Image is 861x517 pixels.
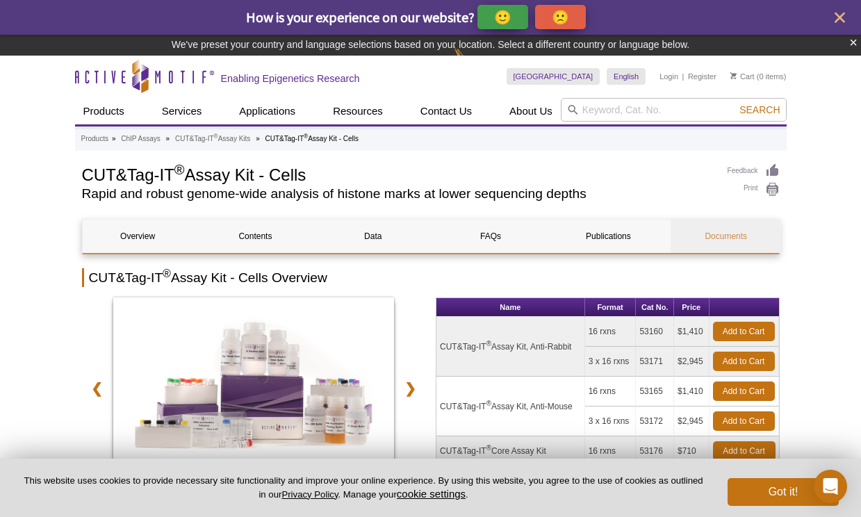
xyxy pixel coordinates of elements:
a: Cart [730,72,755,81]
sup: ® [163,268,171,279]
a: Add to Cart [713,411,775,431]
td: 3 x 16 rxns [585,347,637,377]
p: 🙁 [552,8,569,26]
a: Login [659,72,678,81]
a: Overview [83,220,193,253]
th: Cat No. [636,298,674,317]
a: CUT&Tag-IT®Assay Kits [175,133,250,145]
td: 53176 [636,436,674,466]
a: About Us [501,98,561,124]
h1: CUT&Tag-IT Assay Kit - Cells [82,163,714,184]
a: Add to Cart [713,381,775,401]
li: CUT&Tag-IT Assay Kit - Cells [265,135,359,142]
td: 16 rxns [585,436,637,466]
th: Price [674,298,710,317]
a: English [607,68,646,85]
input: Keyword, Cat. No. [561,98,787,122]
a: Contact Us [412,98,480,124]
li: | [682,68,684,85]
sup: ® [174,162,185,177]
h2: Rapid and robust genome-wide analysis of histone marks at lower sequencing depths [82,188,714,200]
td: 16 rxns [585,377,637,407]
button: cookie settings [397,488,466,500]
button: Got it! [728,478,839,506]
span: Search [739,104,780,115]
li: (0 items) [730,68,787,85]
a: Add to Cart [713,322,775,341]
img: Your Cart [730,72,737,79]
td: CUT&Tag-IT Core Assay Kit [436,436,585,466]
a: Data [318,220,428,253]
td: 53171 [636,347,674,377]
a: Print [728,182,780,197]
button: × [849,35,858,51]
td: 53160 [636,317,674,347]
p: This website uses cookies to provide necessary site functionality and improve your online experie... [22,475,705,501]
a: Products [75,98,133,124]
li: » [166,135,170,142]
a: [GEOGRAPHIC_DATA] [507,68,600,85]
td: 16 rxns [585,317,637,347]
a: Publications [553,220,664,253]
a: Services [154,98,211,124]
th: Name [436,298,585,317]
button: close [831,9,848,26]
a: Applications [231,98,304,124]
td: CUT&Tag-IT Assay Kit, Anti-Rabbit [436,317,585,377]
th: Format [585,298,637,317]
a: Contents [200,220,311,253]
h2: CUT&Tag-IT Assay Kit - Cells Overview [82,268,780,287]
td: 53165 [636,377,674,407]
h2: Enabling Epigenetics Research [221,72,360,85]
a: CUT&Tag-IT Assay Kit [113,297,395,489]
p: 🙂 [494,8,511,26]
li: » [256,135,260,142]
sup: ® [486,444,491,452]
td: 53172 [636,407,674,436]
sup: ® [486,340,491,347]
a: Resources [325,98,391,124]
a: Register [688,72,716,81]
sup: ® [486,400,491,407]
sup: ® [304,133,308,140]
td: 3 x 16 rxns [585,407,637,436]
a: Add to Cart [713,441,776,461]
td: $1,410 [674,377,710,407]
button: Search [735,104,784,116]
div: Open Intercom Messenger [814,470,847,503]
a: FAQs [435,220,546,253]
a: Documents [671,220,781,253]
td: $2,945 [674,347,710,377]
a: Feedback [728,163,780,179]
span: How is your experience on our website? [246,8,475,26]
li: » [112,135,116,142]
sup: ® [214,133,218,140]
a: ChIP Assays [121,133,161,145]
td: CUT&Tag-IT Assay Kit, Anti-Mouse [436,377,585,436]
a: Privacy Policy [281,489,338,500]
td: $710 [674,436,710,466]
a: ❯ [395,372,425,404]
td: $1,410 [674,317,710,347]
a: Products [81,133,108,145]
img: Change Here [454,45,491,78]
img: CUT&Tag-IT Assay Kit [113,297,395,485]
a: Add to Cart [713,352,775,371]
a: ❮ [82,372,112,404]
td: $2,945 [674,407,710,436]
